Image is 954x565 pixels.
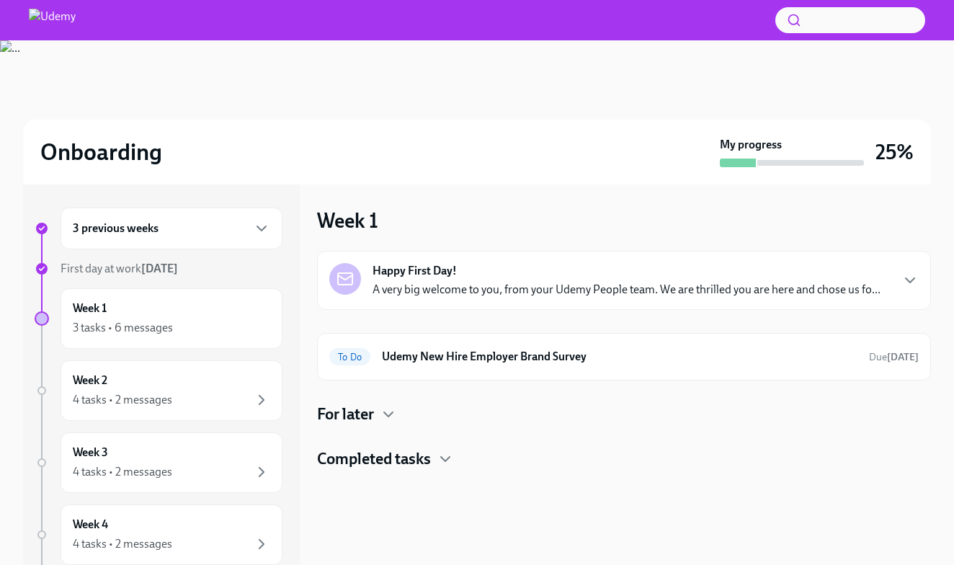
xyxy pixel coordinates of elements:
[73,320,173,336] div: 3 tasks • 6 messages
[61,208,282,249] div: 3 previous weeks
[29,9,76,32] img: Udemy
[317,404,374,425] h4: For later
[35,432,282,493] a: Week 34 tasks • 2 messages
[73,373,107,388] h6: Week 2
[61,262,178,275] span: First day at work
[875,139,914,165] h3: 25%
[35,261,282,277] a: First day at work[DATE]
[73,221,159,236] h6: 3 previous weeks
[35,504,282,565] a: Week 44 tasks • 2 messages
[73,301,107,316] h6: Week 1
[329,345,919,368] a: To DoUdemy New Hire Employer Brand SurveyDue[DATE]
[73,536,172,552] div: 4 tasks • 2 messages
[73,392,172,408] div: 4 tasks • 2 messages
[73,445,108,461] h6: Week 3
[373,282,881,298] p: A very big welcome to you, from your Udemy People team. We are thrilled you are here and chose us...
[329,352,370,362] span: To Do
[720,137,782,153] strong: My progress
[382,349,857,365] h6: Udemy New Hire Employer Brand Survey
[317,448,431,470] h4: Completed tasks
[40,138,162,166] h2: Onboarding
[317,404,931,425] div: For later
[73,464,172,480] div: 4 tasks • 2 messages
[35,288,282,349] a: Week 13 tasks • 6 messages
[869,350,919,364] span: September 13th, 2025 08:00
[35,360,282,421] a: Week 24 tasks • 2 messages
[141,262,178,275] strong: [DATE]
[317,448,931,470] div: Completed tasks
[887,351,919,363] strong: [DATE]
[73,517,108,533] h6: Week 4
[317,208,378,233] h3: Week 1
[869,351,919,363] span: Due
[373,263,457,279] strong: Happy First Day!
